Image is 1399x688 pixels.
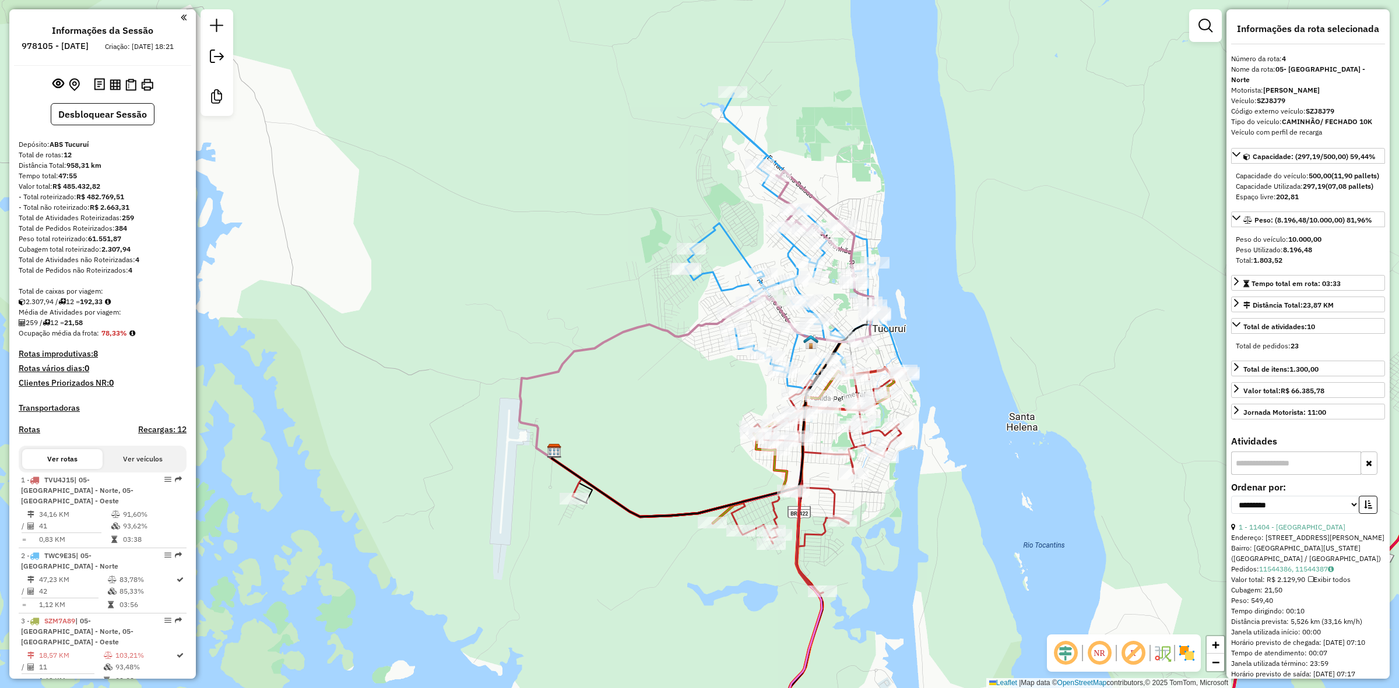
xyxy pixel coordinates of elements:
[1231,166,1385,207] div: Capacidade: (297,19/500,00) 59,44%
[1243,300,1334,311] div: Distância Total:
[21,534,27,545] td: =
[1263,86,1320,94] strong: [PERSON_NAME]
[164,617,171,624] em: Opções
[1236,181,1380,192] div: Capacidade Utilizada:
[104,664,113,671] i: % de utilização da cubagem
[52,25,153,36] h4: Informações da Sessão
[122,520,181,532] td: 93,62%
[115,650,175,661] td: 103,21%
[1243,386,1324,396] div: Valor total:
[1283,245,1312,254] strong: 8.196,48
[1231,574,1385,585] div: Valor total: R$ 2.129,90
[122,509,181,520] td: 91,60%
[19,265,187,276] div: Total de Pedidos não Roteirizados:
[21,475,133,505] span: | 05- [GEOGRAPHIC_DATA] - Norte, 05- [GEOGRAPHIC_DATA] - Oeste
[1331,171,1379,180] strong: (11,90 pallets)
[103,449,183,469] button: Ver veículos
[1288,235,1321,244] strong: 10.000,00
[1282,117,1372,126] strong: CAMINHÃO/ FECHADO 10K
[1243,364,1319,375] div: Total de itens:
[22,41,89,51] h6: 978105 - [DATE]
[19,307,187,317] div: Média de Atividades por viagem:
[1231,595,1385,606] div: Peso: 549,40
[109,377,114,388] strong: 0
[986,678,1231,688] div: Map data © contributors,© 2025 TomTom, Microsoft
[1231,382,1385,398] a: Valor total:R$ 66.385,78
[22,449,103,469] button: Ver rotas
[1282,54,1286,63] strong: 4
[38,509,111,520] td: 34,16 KM
[44,616,75,625] span: SZM7A89
[1243,407,1326,418] div: Jornada Motorista: 11:00
[1236,245,1380,255] div: Peso Utilizado:
[1326,182,1373,190] strong: (07,08 pallets)
[1328,566,1334,573] i: Observações
[19,298,26,305] i: Cubagem total roteirizado
[1231,297,1385,312] a: Distância Total:23,87 KM
[164,476,171,483] em: Opções
[19,255,187,265] div: Total de Atividades não Roteirizadas:
[21,616,133,646] span: 3 -
[19,234,187,244] div: Peso total roteirizado:
[27,576,34,583] i: Distância Total
[175,552,182,559] em: Rota exportada
[1231,637,1385,648] div: Horário previsto de chegada: [DATE] 07:10
[38,661,103,673] td: 11
[1231,230,1385,270] div: Peso: (8.196,48/10.000,00) 81,96%
[19,192,187,202] div: - Total roteirizado:
[128,266,132,274] strong: 4
[1303,301,1334,309] span: 23,87 KM
[1231,606,1385,616] div: Tempo dirigindo: 00:10
[1236,171,1380,181] div: Capacidade do veículo:
[19,150,187,160] div: Total de rotas:
[51,103,154,125] button: Desbloquear Sessão
[205,45,229,71] a: Exportar sessão
[19,425,40,435] a: Rotas
[104,677,110,684] i: Tempo total em rota
[1254,216,1372,224] span: Peso: (8.196,48/10.000,00) 81,96%
[1231,117,1385,127] div: Tipo do veículo:
[19,202,187,213] div: - Total não roteirizado:
[38,585,107,597] td: 42
[64,318,83,327] strong: 21,58
[119,585,175,597] td: 85,33%
[1291,341,1299,350] strong: 23
[21,599,27,611] td: =
[115,224,127,232] strong: 384
[135,255,139,264] strong: 4
[52,182,100,190] strong: R$ 485.432,82
[1276,192,1299,201] strong: 202,81
[88,234,121,243] strong: 61.551,87
[119,599,175,611] td: 03:56
[58,298,66,305] i: Total de rotas
[1303,182,1326,190] strong: 297,19
[66,76,82,94] button: Centralizar mapa no depósito ou ponto de apoio
[1236,341,1380,351] div: Total de pedidos:
[1281,386,1324,395] strong: R$ 66.385,78
[43,319,50,326] i: Total de rotas
[1231,669,1385,679] div: Horário previsto de saída: [DATE] 07:17
[122,213,134,222] strong: 259
[138,425,187,435] h4: Recargas: 12
[1231,318,1385,334] a: Total de atividades:10
[90,203,129,211] strong: R$ 2.663,31
[1231,211,1385,227] a: Peso: (8.196,48/10.000,00) 81,96%
[44,551,76,560] span: TWC9E35
[21,585,27,597] td: /
[1308,575,1351,584] span: Exibir todos
[1231,361,1385,376] a: Total de itens:1.300,00
[38,520,111,532] td: 41
[19,286,187,297] div: Total de caixas por viagem:
[1253,152,1376,161] span: Capacidade: (297,19/500,00) 59,44%
[1231,65,1365,84] strong: 05- [GEOGRAPHIC_DATA] - Norte
[1231,23,1385,34] h4: Informações da rota selecionada
[58,171,77,180] strong: 47:55
[115,675,175,686] td: 03:02
[1057,679,1107,687] a: OpenStreetMap
[1252,279,1341,288] span: Tempo total em rota: 03:33
[177,576,184,583] i: Rota otimizada
[175,476,182,483] em: Rota exportada
[27,511,34,518] i: Distância Total
[27,588,34,595] i: Total de Atividades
